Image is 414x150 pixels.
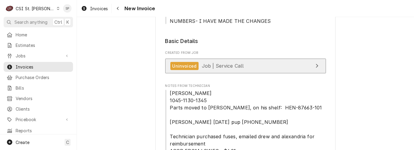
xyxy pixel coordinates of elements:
[5,4,14,13] div: C
[170,62,199,70] div: Uninvoiced
[66,19,69,25] span: K
[165,59,326,73] a: View Job
[123,5,155,13] span: New Invoice
[16,32,70,38] span: Home
[63,4,72,13] div: SP
[4,30,73,40] a: Home
[16,116,61,123] span: Pricebook
[202,63,244,69] span: Job | Service Call
[16,5,55,12] div: CSI St. [PERSON_NAME]
[5,4,14,13] div: CSI St. Louis's Avatar
[165,37,326,45] legend: Basic Details
[4,72,73,82] a: Purchase Orders
[54,19,62,25] span: Ctrl
[16,74,70,81] span: Purchase Orders
[113,4,123,13] button: Navigate back
[16,127,70,134] span: Reports
[16,95,70,102] span: Vendors
[66,139,69,145] span: C
[4,126,73,136] a: Reports
[165,51,326,55] span: Created From Job
[4,104,73,114] a: Clients
[16,64,70,70] span: Invoices
[4,83,73,93] a: Bills
[4,51,73,61] a: Go to Jobs
[16,140,29,145] span: Create
[79,4,110,14] a: Invoices
[4,93,73,103] a: Vendors
[14,19,47,25] span: Search anything
[90,5,108,12] span: Invoices
[165,84,326,88] span: Notes From Technician
[16,85,70,91] span: Bills
[4,17,73,27] button: Search anythingCtrlK
[63,4,72,13] div: Shelley Politte's Avatar
[16,42,70,48] span: Estimates
[4,115,73,124] a: Go to Pricebook
[16,106,70,112] span: Clients
[4,62,73,72] a: Invoices
[4,40,73,50] a: Estimates
[16,53,61,59] span: Jobs
[165,51,326,76] div: Created From Job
